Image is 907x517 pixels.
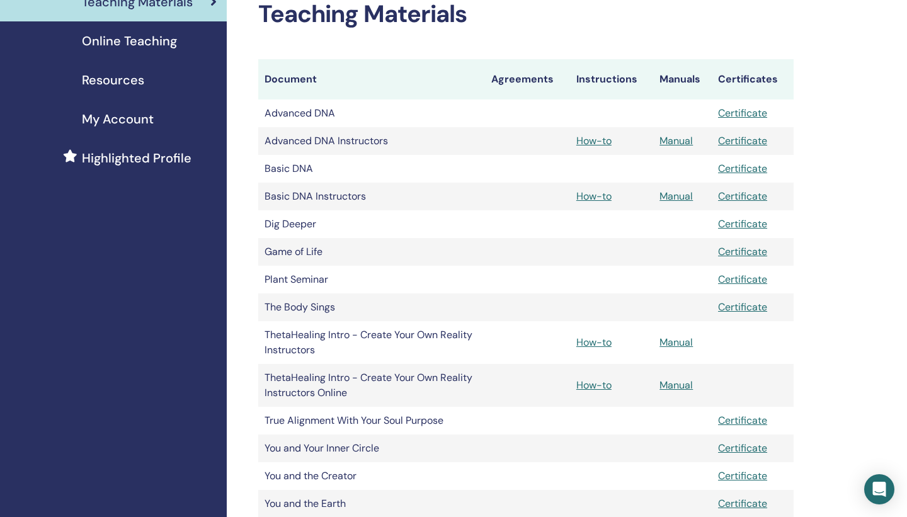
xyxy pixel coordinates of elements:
[258,462,485,490] td: You and the Creator
[258,321,485,364] td: ThetaHealing Intro - Create Your Own Reality Instructors
[258,99,485,127] td: Advanced DNA
[718,497,767,510] a: Certificate
[258,435,485,462] td: You and Your Inner Circle
[258,266,485,293] td: Plant Seminar
[485,59,570,99] th: Agreements
[659,336,693,349] a: Manual
[864,474,894,504] div: Open Intercom Messenger
[82,110,154,128] span: My Account
[659,134,693,147] a: Manual
[718,162,767,175] a: Certificate
[576,378,612,392] a: How-to
[718,469,767,482] a: Certificate
[258,183,485,210] td: Basic DNA Instructors
[659,378,693,392] a: Manual
[576,134,612,147] a: How-to
[718,217,767,230] a: Certificate
[258,210,485,238] td: Dig Deeper
[576,190,612,203] a: How-to
[576,336,612,349] a: How-to
[258,127,485,155] td: Advanced DNA Instructors
[82,31,177,50] span: Online Teaching
[718,273,767,286] a: Certificate
[258,407,485,435] td: True Alignment With Your Soul Purpose
[718,441,767,455] a: Certificate
[653,59,712,99] th: Manuals
[258,155,485,183] td: Basic DNA
[659,190,693,203] a: Manual
[718,245,767,258] a: Certificate
[718,300,767,314] a: Certificate
[712,59,794,99] th: Certificates
[718,190,767,203] a: Certificate
[258,59,485,99] th: Document
[258,364,485,407] td: ThetaHealing Intro - Create Your Own Reality Instructors Online
[258,293,485,321] td: The Body Sings
[718,106,767,120] a: Certificate
[718,414,767,427] a: Certificate
[718,134,767,147] a: Certificate
[570,59,653,99] th: Instructions
[82,71,144,89] span: Resources
[82,149,191,168] span: Highlighted Profile
[258,238,485,266] td: Game of Life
